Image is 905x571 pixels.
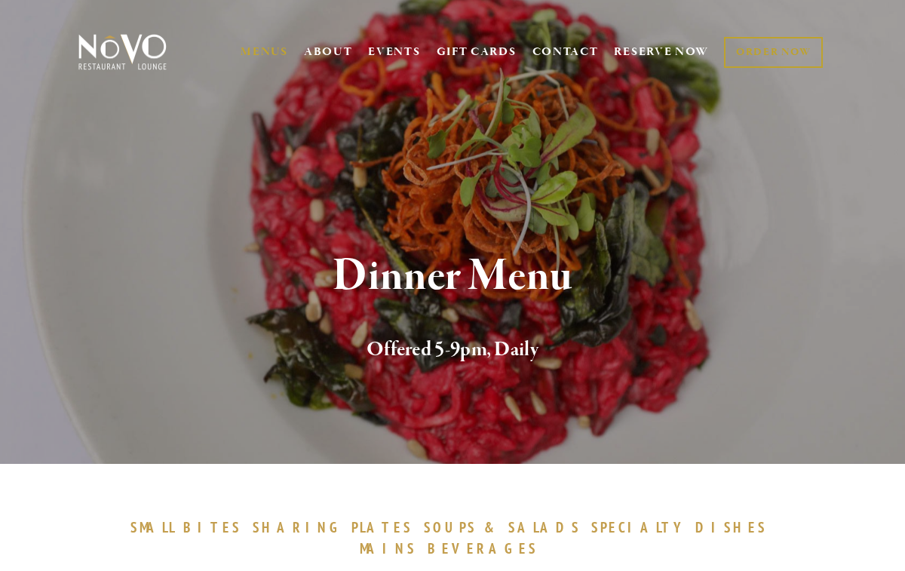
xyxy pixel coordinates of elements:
span: SMALL [130,518,176,536]
a: SMALLBITES [130,518,249,536]
a: MAINS [360,539,424,557]
span: PLATES [351,518,413,536]
a: SOUPS&SALADS [424,518,587,536]
span: SOUPS [424,518,477,536]
a: CONTACT [532,38,599,66]
a: RESERVE NOW [614,38,709,66]
span: DISHES [695,518,767,536]
a: SHARINGPLATES [253,518,420,536]
span: BITES [183,518,241,536]
span: MAINS [360,539,416,557]
a: ABOUT [304,45,353,60]
span: SPECIALTY [591,518,688,536]
h2: Offered 5-9pm, Daily [98,334,807,366]
a: BEVERAGES [428,539,545,557]
a: SPECIALTYDISHES [591,518,774,536]
a: MENUS [241,45,288,60]
span: BEVERAGES [428,539,538,557]
span: & [484,518,501,536]
span: SHARING [253,518,345,536]
a: EVENTS [368,45,420,60]
a: GIFT CARDS [437,38,517,66]
span: SALADS [508,518,581,536]
a: ORDER NOW [724,37,823,68]
h1: Dinner Menu [98,252,807,301]
img: Novo Restaurant &amp; Lounge [75,33,170,71]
